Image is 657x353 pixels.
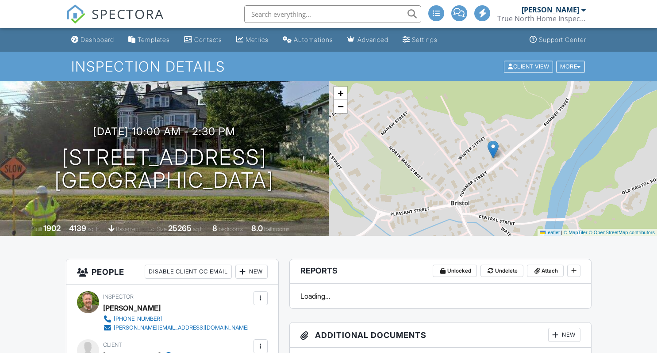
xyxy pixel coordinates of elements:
h3: Additional Documents [290,323,591,348]
div: Dashboard [81,36,114,43]
input: Search everything... [244,5,421,23]
div: [PERSON_NAME] [522,5,579,14]
span: basement [116,226,140,232]
a: Leaflet [540,230,560,235]
a: Support Center [526,32,590,48]
span: sq. ft. [88,226,100,232]
div: 1902 [43,224,61,233]
a: Zoom in [334,87,347,100]
div: Client View [504,61,553,72]
span: + [338,87,343,99]
span: | [561,230,562,235]
a: © MapTiler [564,230,588,235]
div: Metrics [246,36,269,43]
a: Templates [125,32,173,48]
div: Disable Client CC Email [145,265,232,279]
div: Contacts [194,36,222,43]
div: Support Center [539,36,586,43]
div: Settings [412,36,438,43]
span: Client [103,342,122,348]
div: [PHONE_NUMBER] [114,315,162,323]
div: New [235,265,268,279]
a: Dashboard [68,32,118,48]
div: Templates [138,36,170,43]
a: SPECTORA [66,12,164,30]
img: The Best Home Inspection Software - Spectora [66,4,85,24]
div: True North Home Inspection LLC [497,14,586,23]
h3: People [66,259,278,285]
h3: [DATE] 10:00 am - 2:30 pm [93,125,235,137]
a: [PERSON_NAME][EMAIL_ADDRESS][DOMAIN_NAME] [103,323,249,332]
span: sq.ft. [193,226,204,232]
div: Advanced [357,36,388,43]
div: New [548,328,580,342]
a: Automations (Advanced) [279,32,337,48]
div: 8 [212,224,217,233]
span: Lot Size [148,226,167,232]
div: [PERSON_NAME] [103,301,161,315]
a: Settings [399,32,441,48]
div: More [556,61,585,72]
span: Built [32,226,42,232]
div: 8.0 [251,224,263,233]
div: 4139 [69,224,86,233]
a: Metrics [233,32,272,48]
a: Client View [503,63,555,69]
div: Automations [294,36,333,43]
span: Inspector [103,293,134,300]
a: Advanced [344,32,392,48]
span: bedrooms [219,226,243,232]
span: − [338,101,343,112]
div: [PERSON_NAME][EMAIL_ADDRESS][DOMAIN_NAME] [114,324,249,331]
a: [PHONE_NUMBER] [103,315,249,323]
h1: [STREET_ADDRESS] [GEOGRAPHIC_DATA] [54,146,274,193]
img: Marker [488,140,499,159]
a: Zoom out [334,100,347,113]
a: © OpenStreetMap contributors [589,230,655,235]
h1: Inspection Details [71,59,585,74]
span: bathrooms [264,226,289,232]
div: 25265 [168,224,192,233]
span: SPECTORA [92,4,164,23]
a: Contacts [181,32,226,48]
